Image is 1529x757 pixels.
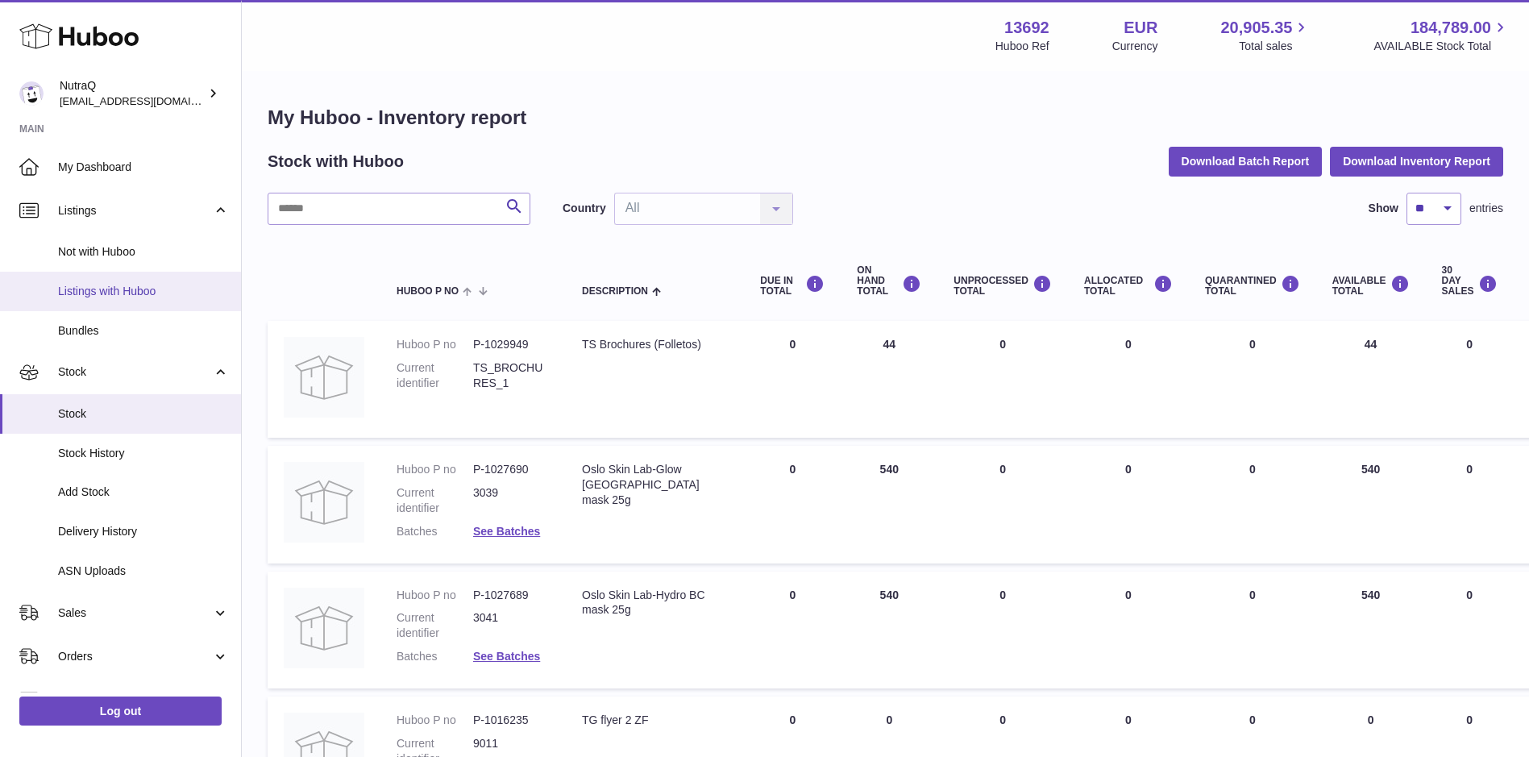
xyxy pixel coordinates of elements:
[397,610,473,641] dt: Current identifier
[473,588,550,603] dd: P-1027689
[58,649,212,664] span: Orders
[857,265,921,297] div: ON HAND Total
[473,485,550,516] dd: 3039
[58,244,229,260] span: Not with Huboo
[1373,39,1510,54] span: AVAILABLE Stock Total
[284,337,364,418] img: product image
[1220,17,1292,39] span: 20,905.35
[1169,147,1323,176] button: Download Batch Report
[1373,17,1510,54] a: 184,789.00 AVAILABLE Stock Total
[937,572,1068,689] td: 0
[397,649,473,664] dt: Batches
[1068,446,1189,564] td: 0
[397,337,473,352] dt: Huboo P no
[1112,39,1158,54] div: Currency
[284,462,364,543] img: product image
[473,337,550,352] dd: P-1029949
[1068,572,1189,689] td: 0
[1004,17,1049,39] strong: 13692
[58,446,229,461] span: Stock History
[1220,17,1311,54] a: 20,905.35 Total sales
[58,605,212,621] span: Sales
[1239,39,1311,54] span: Total sales
[60,78,205,109] div: NutraQ
[582,713,728,728] div: TG flyer 2 ZF
[473,462,550,477] dd: P-1027690
[473,713,550,728] dd: P-1016235
[58,203,212,218] span: Listings
[937,446,1068,564] td: 0
[1316,446,1426,564] td: 540
[58,323,229,339] span: Bundles
[473,525,540,538] a: See Batches
[1084,275,1173,297] div: ALLOCATED Total
[397,713,473,728] dt: Huboo P no
[284,588,364,668] img: product image
[1249,589,1256,601] span: 0
[954,275,1052,297] div: UNPROCESSED Total
[58,485,229,500] span: Add Stock
[563,201,606,216] label: Country
[58,160,229,175] span: My Dashboard
[1249,713,1256,726] span: 0
[744,572,841,689] td: 0
[1369,201,1398,216] label: Show
[1316,572,1426,689] td: 540
[397,588,473,603] dt: Huboo P no
[1068,321,1189,438] td: 0
[582,588,728,618] div: Oslo Skin Lab-Hydro BC mask 25g
[744,321,841,438] td: 0
[582,286,648,297] span: Description
[60,94,237,107] span: [EMAIL_ADDRESS][DOMAIN_NAME]
[397,524,473,539] dt: Batches
[58,284,229,299] span: Listings with Huboo
[760,275,825,297] div: DUE IN TOTAL
[397,485,473,516] dt: Current identifier
[19,697,222,726] a: Log out
[1426,572,1514,689] td: 0
[995,39,1049,54] div: Huboo Ref
[582,462,728,508] div: Oslo Skin Lab-Glow [GEOGRAPHIC_DATA] mask 25g
[1332,275,1410,297] div: AVAILABLE Total
[841,446,937,564] td: 540
[1249,463,1256,476] span: 0
[58,406,229,422] span: Stock
[58,524,229,539] span: Delivery History
[841,572,937,689] td: 540
[473,650,540,663] a: See Batches
[1330,147,1503,176] button: Download Inventory Report
[58,364,212,380] span: Stock
[937,321,1068,438] td: 0
[268,105,1503,131] h1: My Huboo - Inventory report
[1316,321,1426,438] td: 44
[58,564,229,579] span: ASN Uploads
[1469,201,1503,216] span: entries
[1411,17,1491,39] span: 184,789.00
[1426,446,1514,564] td: 0
[268,151,404,173] h2: Stock with Huboo
[397,286,459,297] span: Huboo P no
[397,360,473,391] dt: Current identifier
[58,693,229,708] span: Usage
[1249,338,1256,351] span: 0
[744,446,841,564] td: 0
[19,81,44,106] img: log@nutraq.com
[1426,321,1514,438] td: 0
[1205,275,1300,297] div: QUARANTINED Total
[1442,265,1498,297] div: 30 DAY SALES
[582,337,728,352] div: TS Brochures (Folletos)
[473,360,550,391] dd: TS_BROCHURES_1
[841,321,937,438] td: 44
[397,462,473,477] dt: Huboo P no
[1124,17,1157,39] strong: EUR
[473,610,550,641] dd: 3041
